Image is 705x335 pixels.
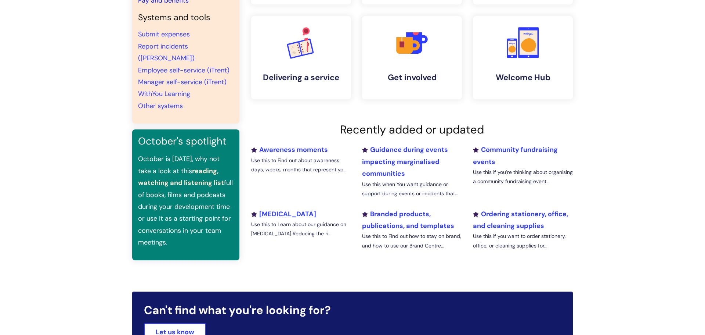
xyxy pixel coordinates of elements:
h2: Can't find what you're looking for? [144,303,561,317]
p: Use this to Learn about our guidance on [MEDICAL_DATA] Reducing the ri... [251,220,351,238]
a: [MEDICAL_DATA] [251,210,316,218]
a: WithYou Learning [138,89,190,98]
a: Community fundraising events [473,145,558,166]
a: Guidance during events impacting marginalised communities [362,145,448,178]
p: Use this to Find out how to stay on brand, and how to use our Brand Centre... [362,232,462,250]
h2: Recently added or updated [251,123,573,136]
h4: Get involved [368,73,456,82]
p: October is [DATE], why not take a look at this full of books, films and podcasts during your deve... [138,153,234,248]
a: Ordering stationery, office, and cleaning supplies [473,210,568,230]
p: Use this if you want to order stationery, office, or cleaning supplies for... [473,232,573,250]
a: Welcome Hub [473,16,573,99]
a: Report incidents ([PERSON_NAME]) [138,42,195,63]
a: Employee self-service (iTrent) [138,66,229,75]
h4: Systems and tools [138,13,234,23]
p: Use this if you’re thinking about organising a community fundraising event... [473,168,573,186]
a: Other systems [138,101,183,110]
h3: October's spotlight [138,135,234,147]
h4: Delivering a service [257,73,345,82]
h4: Welcome Hub [479,73,567,82]
p: Use this when You want guidance or support during events or incidents that... [362,180,462,198]
a: Manager self-service (iTrent) [138,78,227,86]
a: Submit expenses [138,30,190,39]
a: Delivering a service [251,16,351,99]
a: Branded products, publications, and templates [362,210,454,230]
a: Awareness moments [251,145,328,154]
a: Get involved [362,16,462,99]
p: Use this to Find out about awareness days, weeks, months that represent yo... [251,156,351,174]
